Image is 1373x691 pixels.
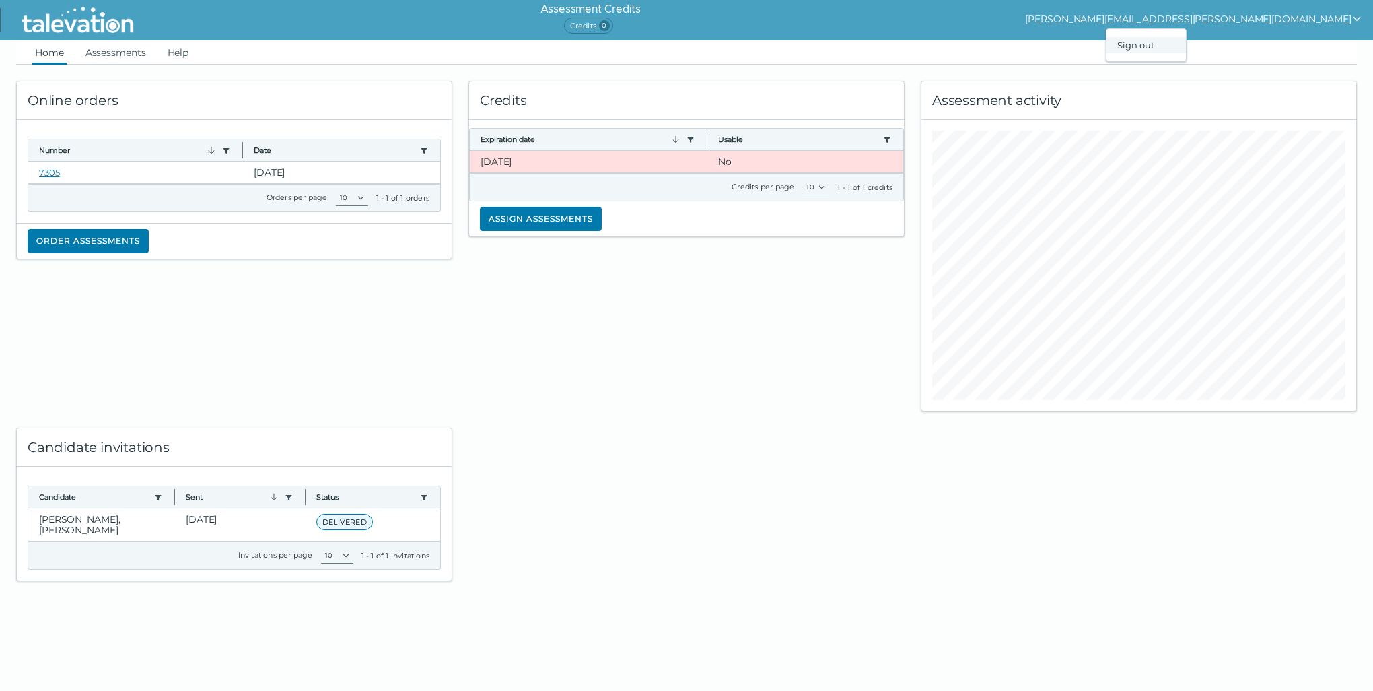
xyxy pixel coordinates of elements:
h6: Assessment Credits [540,1,641,18]
div: Credits [469,81,904,120]
img: Talevation_Logo_Transparent_white.png [16,3,139,37]
button: Expiration date [481,134,681,145]
clr-dg-cell: No [707,151,903,172]
div: Online orders [17,81,452,120]
button: Column resize handle [703,125,711,154]
a: Home [32,40,67,65]
button: Number [39,145,217,156]
button: show user actions [1025,11,1362,27]
button: Column resize handle [170,482,179,511]
div: 1 - 1 of 1 orders [376,193,429,203]
div: 1 - 1 of 1 invitations [361,550,429,561]
clr-dg-cell: [DATE] [243,162,440,183]
clr-dg-cell: [DATE] [175,508,306,541]
label: Credits per page [732,182,794,191]
span: Credits [564,18,613,34]
button: Usable [718,134,878,145]
div: Assessment activity [921,81,1356,120]
div: Sign out [1106,37,1186,53]
div: 1 - 1 of 1 credits [837,182,892,193]
span: 0 [599,20,610,31]
clr-dg-cell: [PERSON_NAME], [PERSON_NAME] [28,508,175,541]
button: Candidate [39,492,149,502]
a: 7305 [39,167,60,178]
button: Column resize handle [238,135,247,164]
a: Help [165,40,192,65]
label: Invitations per page [238,550,313,560]
span: DELIVERED [316,514,373,530]
button: Status [316,492,415,502]
label: Orders per page [267,193,328,202]
button: Date [254,145,415,156]
button: Sent [186,492,279,502]
button: Assign assessments [480,207,602,231]
button: Column resize handle [301,482,310,511]
clr-dg-cell: [DATE] [470,151,707,172]
button: Order assessments [28,229,149,253]
div: Candidate invitations [17,428,452,467]
a: Assessments [83,40,149,65]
